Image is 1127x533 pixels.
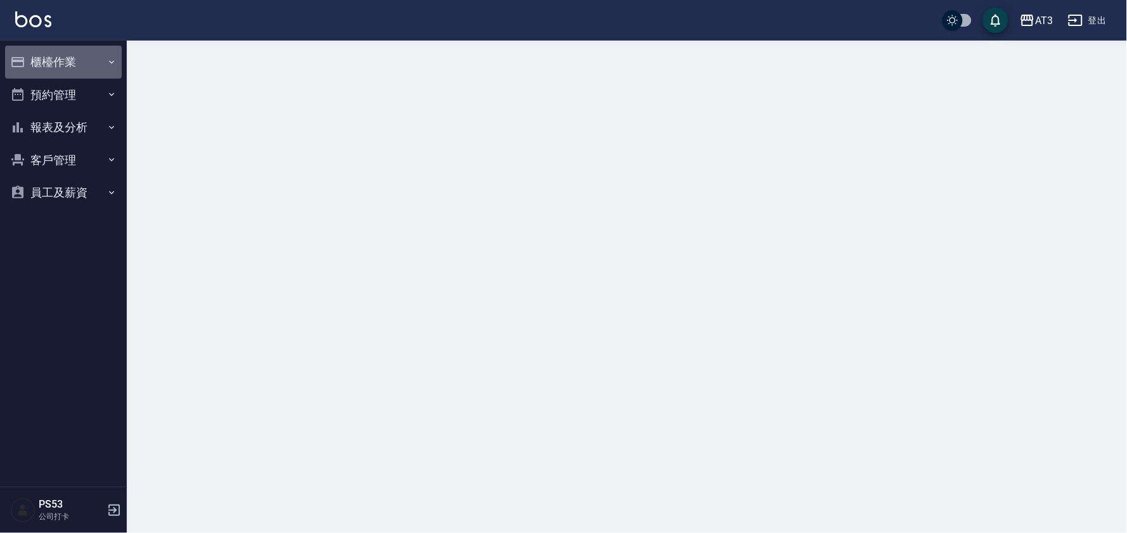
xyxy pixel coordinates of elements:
[1063,9,1112,32] button: 登出
[1035,13,1053,29] div: AT3
[5,46,122,79] button: 櫃檯作業
[39,498,103,511] h5: PS53
[983,8,1008,33] button: save
[39,511,103,522] p: 公司打卡
[5,144,122,177] button: 客戶管理
[5,79,122,112] button: 預約管理
[15,11,51,27] img: Logo
[10,498,36,523] img: Person
[5,176,122,209] button: 員工及薪資
[5,111,122,144] button: 報表及分析
[1015,8,1058,34] button: AT3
